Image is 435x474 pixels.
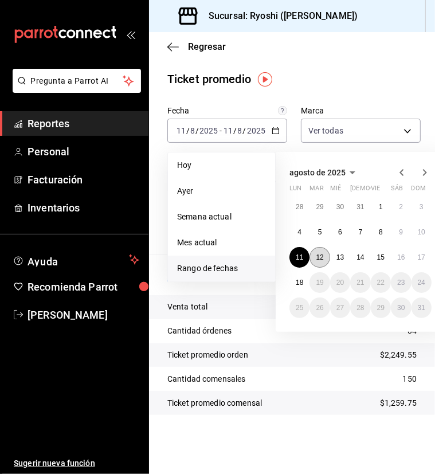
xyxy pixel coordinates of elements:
[418,304,425,312] abbr: 31 de agosto de 2025
[195,126,199,135] span: /
[350,297,370,318] button: 28 de agosto de 2025
[199,9,358,23] h3: Sucursal: Ryoshi ([PERSON_NAME])
[356,304,364,312] abbr: 28 de agosto de 2025
[289,272,309,293] button: 18 de agosto de 2025
[391,272,411,293] button: 23 de agosto de 2025
[223,126,233,135] input: --
[356,279,364,287] abbr: 21 de agosto de 2025
[186,126,190,135] span: /
[190,126,195,135] input: --
[316,279,323,287] abbr: 19 de agosto de 2025
[391,197,411,217] button: 2 de agosto de 2025
[418,279,425,287] abbr: 24 de agosto de 2025
[379,203,383,211] abbr: 1 de agosto de 2025
[336,253,344,261] abbr: 13 de agosto de 2025
[177,211,266,223] span: Semana actual
[391,247,411,268] button: 16 de agosto de 2025
[377,279,385,287] abbr: 22 de agosto de 2025
[371,272,391,293] button: 22 de agosto de 2025
[177,237,266,249] span: Mes actual
[380,397,417,409] p: $1,259.75
[397,253,405,261] abbr: 16 de agosto de 2025
[371,197,391,217] button: 1 de agosto de 2025
[412,297,432,318] button: 31 de agosto de 2025
[28,144,139,159] span: Personal
[412,185,426,197] abbr: domingo
[350,222,370,242] button: 7 de agosto de 2025
[167,349,248,361] p: Ticket promedio orden
[289,197,309,217] button: 28 de julio de 2025
[28,307,139,323] span: [PERSON_NAME]
[289,166,359,179] button: agosto de 2025
[167,107,287,115] label: Fecha
[126,30,135,39] button: open_drawer_menu
[28,200,139,216] span: Inventarios
[391,222,411,242] button: 9 de agosto de 2025
[308,125,343,136] span: Ver todas
[289,222,309,242] button: 4 de agosto de 2025
[296,304,303,312] abbr: 25 de agosto de 2025
[8,83,141,95] a: Pregunta a Parrot AI
[177,159,266,171] span: Hoy
[412,247,432,268] button: 17 de agosto de 2025
[359,228,363,236] abbr: 7 de agosto de 2025
[177,185,266,197] span: Ayer
[412,197,432,217] button: 3 de agosto de 2025
[167,41,226,52] button: Regresar
[28,172,139,187] span: Facturación
[399,228,403,236] abbr: 9 de agosto de 2025
[330,185,341,197] abbr: miércoles
[316,203,323,211] abbr: 29 de julio de 2025
[350,247,370,268] button: 14 de agosto de 2025
[371,185,380,197] abbr: viernes
[418,228,425,236] abbr: 10 de agosto de 2025
[31,75,123,87] span: Pregunta a Parrot AI
[336,279,344,287] abbr: 20 de agosto de 2025
[412,272,432,293] button: 24 de agosto de 2025
[167,70,251,88] div: Ticket promedio
[176,126,186,135] input: --
[377,253,385,261] abbr: 15 de agosto de 2025
[371,297,391,318] button: 29 de agosto de 2025
[379,228,383,236] abbr: 8 de agosto de 2025
[316,253,323,261] abbr: 12 de agosto de 2025
[316,304,323,312] abbr: 26 de agosto de 2025
[330,222,350,242] button: 6 de agosto de 2025
[258,72,272,87] img: Tooltip marker
[28,116,139,131] span: Reportes
[14,457,139,469] span: Sugerir nueva función
[399,203,403,211] abbr: 2 de agosto de 2025
[318,228,322,236] abbr: 5 de agosto de 2025
[330,297,350,318] button: 27 de agosto de 2025
[420,203,424,211] abbr: 3 de agosto de 2025
[330,272,350,293] button: 20 de agosto de 2025
[289,168,346,177] span: agosto de 2025
[13,69,141,93] button: Pregunta a Parrot AI
[418,253,425,261] abbr: 17 de agosto de 2025
[237,126,243,135] input: --
[167,301,207,313] p: Venta total
[167,397,262,409] p: Ticket promedio comensal
[309,197,330,217] button: 29 de julio de 2025
[309,297,330,318] button: 26 de agosto de 2025
[338,228,342,236] abbr: 6 de agosto de 2025
[391,185,403,197] abbr: sábado
[309,185,323,197] abbr: martes
[309,222,330,242] button: 5 de agosto de 2025
[199,126,218,135] input: ----
[412,222,432,242] button: 10 de agosto de 2025
[177,263,266,275] span: Rango de fechas
[356,203,364,211] abbr: 31 de julio de 2025
[296,279,303,287] abbr: 18 de agosto de 2025
[356,253,364,261] abbr: 14 de agosto de 2025
[188,41,226,52] span: Regresar
[243,126,246,135] span: /
[350,197,370,217] button: 31 de julio de 2025
[28,253,124,267] span: Ayuda
[336,203,344,211] abbr: 30 de julio de 2025
[278,106,287,115] svg: Información delimitada a máximo 62 días.
[289,185,301,197] abbr: lunes
[246,126,266,135] input: ----
[301,107,421,115] label: Marca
